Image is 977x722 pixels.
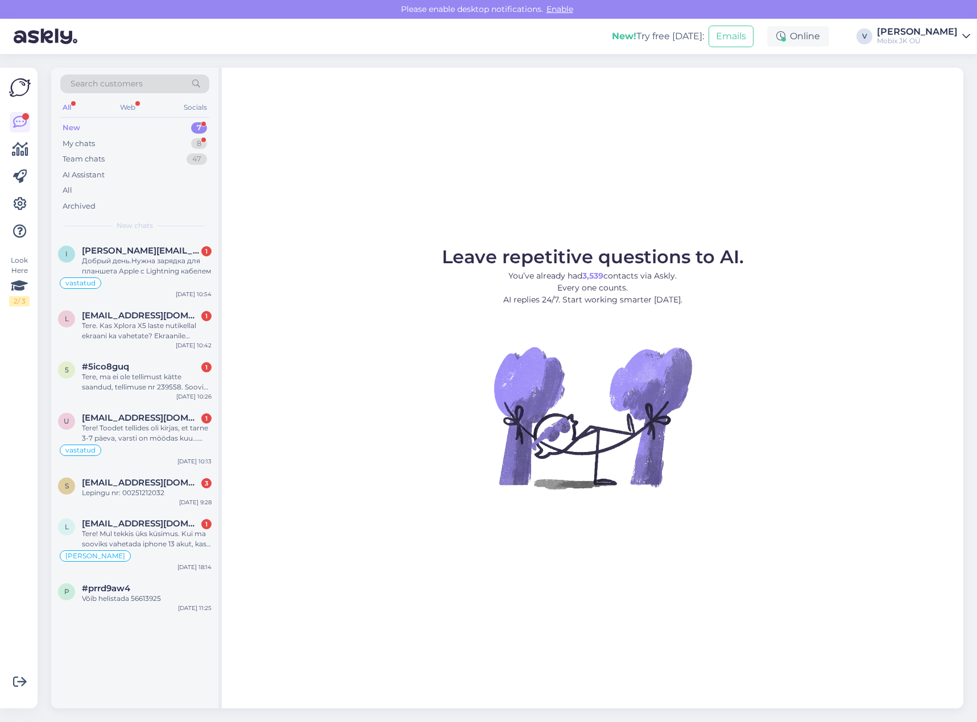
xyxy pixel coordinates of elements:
[9,296,30,306] div: 2 / 3
[82,362,129,372] span: #5ico8guq
[65,522,69,531] span: l
[82,518,200,529] span: lanevskijana@gmail.com
[82,413,200,423] span: uku.ojasalu@gmail.com
[63,201,96,212] div: Archived
[82,246,200,256] span: igor_elena@list.ru
[201,362,212,372] div: 1
[64,417,69,425] span: u
[65,553,125,559] span: [PERSON_NAME]
[201,311,212,321] div: 1
[179,498,212,507] div: [DATE] 9:28
[543,4,577,14] span: Enable
[117,221,153,231] span: New chats
[82,256,212,276] div: Добрый день.Нужна зарядка для планшета Apple с Lightning кабелем
[65,482,69,490] span: s
[65,366,69,374] span: 5
[65,447,96,454] span: vastatud
[187,153,207,165] div: 47
[9,255,30,306] div: Look Here
[709,26,754,47] button: Emails
[490,315,695,520] img: No Chat active
[82,488,212,498] div: Lepingu nr: 00251212032
[612,31,636,42] b: New!
[201,413,212,424] div: 1
[877,27,970,45] a: [PERSON_NAME]Mobix JK OÜ
[118,100,138,115] div: Web
[877,27,958,36] div: [PERSON_NAME]
[442,246,744,268] span: Leave repetitive questions to AI.
[65,250,68,258] span: i
[181,100,209,115] div: Socials
[612,30,704,43] div: Try free [DATE]:
[201,246,212,256] div: 1
[60,100,73,115] div: All
[63,153,105,165] div: Team chats
[82,583,130,594] span: #prrd9aw4
[442,270,744,306] p: You’ve already had contacts via Askly. Every one counts. AI replies 24/7. Start working smarter [...
[82,321,212,341] div: Tere. Kas Xplora X5 laste nutikellal ekraani ka vahetate? Ekraanile [PERSON_NAME], vesi läks siss...
[82,478,200,488] span: svetlanapaiste@gmail.com
[178,604,212,612] div: [DATE] 11:25
[176,290,212,298] div: [DATE] 10:54
[767,26,829,47] div: Online
[63,138,95,150] div: My chats
[65,280,96,287] span: vastatud
[176,392,212,401] div: [DATE] 10:26
[201,519,212,529] div: 1
[82,310,200,321] span: liis.nestor@gmail.com
[71,78,143,90] span: Search customers
[82,529,212,549] div: Tere! Mul tekkis üks küsimus. Kui ma sooviks vahetada iphone 13 akut, kas siis peale vahetust näi...
[177,563,212,571] div: [DATE] 18:14
[582,271,603,281] b: 3,539
[64,587,69,596] span: p
[65,314,69,323] span: l
[176,341,212,350] div: [DATE] 10:42
[201,478,212,488] div: 3
[63,122,80,134] div: New
[191,122,207,134] div: 7
[82,594,212,604] div: Võib helistada 56613925
[877,36,958,45] div: Mobix JK OÜ
[177,457,212,466] div: [DATE] 10:13
[9,77,31,98] img: Askly Logo
[82,423,212,443] div: Tere! Toodet tellides oli kirjas, et tarne 3-7 päeva, varsti on möödas kuu... Kas on uudiseid, ka...
[856,28,872,44] div: V
[191,138,207,150] div: 8
[63,185,72,196] div: All
[82,372,212,392] div: Tere, ma ei ole tellimust kätte saandud, tellimuse nr 239558. Sooviks teada mis seis sellega on j...
[63,169,105,181] div: AI Assistant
